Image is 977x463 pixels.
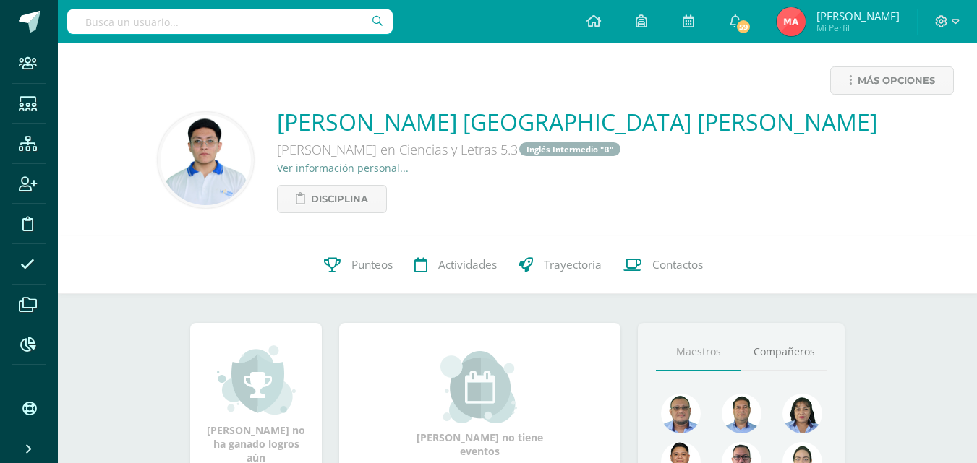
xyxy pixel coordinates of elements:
[277,185,387,213] a: Disciplina
[613,236,714,294] a: Contactos
[858,67,935,94] span: Más opciones
[311,186,368,212] span: Disciplina
[782,394,822,433] img: 371adb901e00c108b455316ee4864f9b.png
[217,344,296,416] img: achievement_small.png
[816,9,900,23] span: [PERSON_NAME]
[508,236,613,294] a: Trayectoria
[408,351,553,458] div: [PERSON_NAME] no tiene eventos
[735,19,751,35] span: 59
[277,161,409,175] a: Ver información personal...
[722,394,761,433] img: 2ac039123ac5bd71a02663c3aa063ac8.png
[404,236,508,294] a: Actividades
[313,236,404,294] a: Punteos
[661,394,701,433] img: 99962f3fa423c9b8099341731b303440.png
[161,115,251,205] img: 37b70c65d4bf3a6e186d2df7d879d608.png
[277,137,711,161] div: [PERSON_NAME] en Ciencias y Letras 5.3
[816,22,900,34] span: Mi Perfil
[741,334,827,371] a: Compañeros
[277,106,877,137] a: [PERSON_NAME] [GEOGRAPHIC_DATA] [PERSON_NAME]
[544,258,602,273] span: Trayectoria
[830,66,954,95] a: Más opciones
[777,7,806,36] img: 8d3d044f6c5e0d360e86203a217bbd6d.png
[438,258,497,273] span: Actividades
[67,9,393,34] input: Busca un usuario...
[652,258,703,273] span: Contactos
[519,142,620,156] a: Inglés Intermedio "B"
[656,334,741,371] a: Maestros
[351,258,393,273] span: Punteos
[440,351,519,423] img: event_small.png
